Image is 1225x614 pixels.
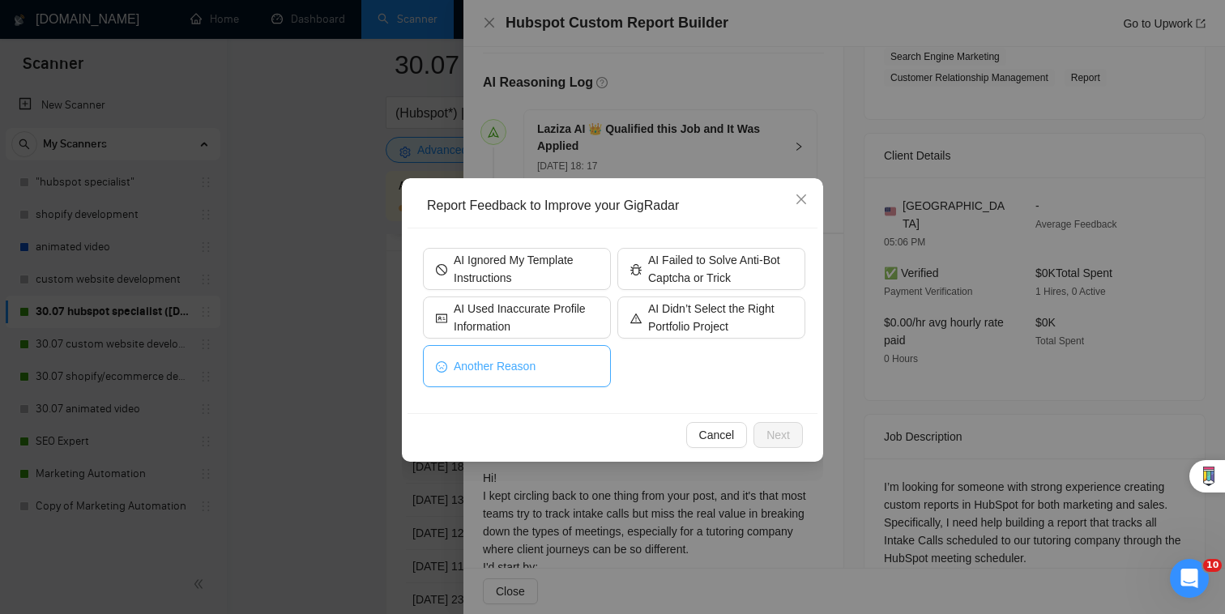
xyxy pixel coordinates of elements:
[454,357,536,375] span: Another Reason
[686,422,748,448] button: Cancel
[630,262,642,275] span: bug
[1203,559,1222,572] span: 10
[648,300,792,335] span: AI Didn’t Select the Right Portfolio Project
[1170,559,1209,598] iframe: Intercom live chat
[423,248,611,290] button: stopAI Ignored My Template Instructions
[454,300,598,335] span: AI Used Inaccurate Profile Information
[753,422,803,448] button: Next
[699,426,735,444] span: Cancel
[617,296,805,339] button: warningAI Didn’t Select the Right Portfolio Project
[423,345,611,387] button: frownAnother Reason
[617,248,805,290] button: bugAI Failed to Solve Anti-Bot Captcha or Trick
[648,251,792,287] span: AI Failed to Solve Anti-Bot Captcha or Trick
[779,178,823,222] button: Close
[427,197,809,215] div: Report Feedback to Improve your GigRadar
[795,193,808,206] span: close
[630,311,642,323] span: warning
[436,311,447,323] span: idcard
[423,296,611,339] button: idcardAI Used Inaccurate Profile Information
[454,251,598,287] span: AI Ignored My Template Instructions
[436,360,447,372] span: frown
[436,262,447,275] span: stop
